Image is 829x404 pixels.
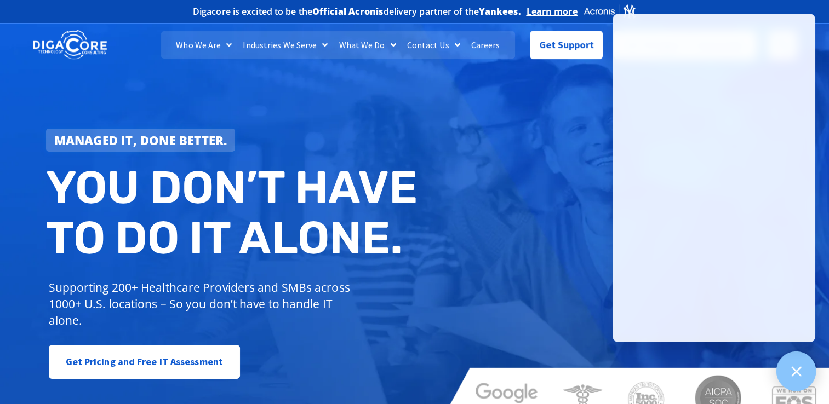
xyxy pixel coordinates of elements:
[527,6,578,17] a: Learn more
[530,31,603,59] a: Get Support
[49,279,355,328] p: Supporting 200+ Healthcare Providers and SMBs across 1000+ U.S. locations – So you don’t have to ...
[170,31,237,59] a: Who We Are
[46,163,423,263] h2: You don’t have to do IT alone.
[33,29,107,61] img: DigaCore Technology Consulting
[54,132,227,148] strong: Managed IT, done better.
[539,34,594,56] span: Get Support
[46,129,236,152] a: Managed IT, done better.
[66,351,223,373] span: Get Pricing and Free IT Assessment
[466,31,506,59] a: Careers
[613,14,815,342] iframe: Chatgenie Messenger
[333,31,401,59] a: What We Do
[583,3,637,19] img: Acronis
[161,31,516,59] nav: Menu
[402,31,466,59] a: Contact Us
[49,345,240,379] a: Get Pricing and Free IT Assessment
[237,31,333,59] a: Industries We Serve
[479,5,521,18] b: Yankees.
[312,5,384,18] b: Official Acronis
[193,7,521,16] h2: Digacore is excited to be the delivery partner of the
